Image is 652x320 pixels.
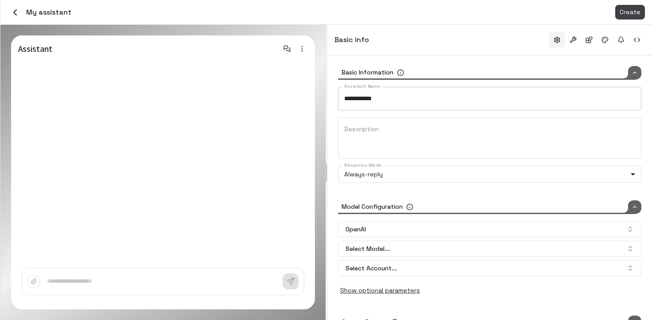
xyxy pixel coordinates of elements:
[338,260,641,276] button: Select Account...
[338,283,422,298] button: Show optional parameters
[334,34,369,46] h6: Basic info
[342,202,403,212] h6: Model Configuration
[581,32,597,48] button: Integrations
[18,43,235,55] p: Assistant
[342,68,393,78] h6: Basic Information
[597,32,613,48] button: Branding
[344,83,380,90] label: Assistant Name
[344,162,381,168] label: Response Mode
[338,221,641,237] button: OpenAI
[629,32,645,48] button: Embed
[613,32,629,48] button: Notifications
[565,32,581,48] button: Tools
[549,32,565,48] button: Basic info
[338,241,641,257] button: Select Model...
[344,170,627,179] p: Always-reply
